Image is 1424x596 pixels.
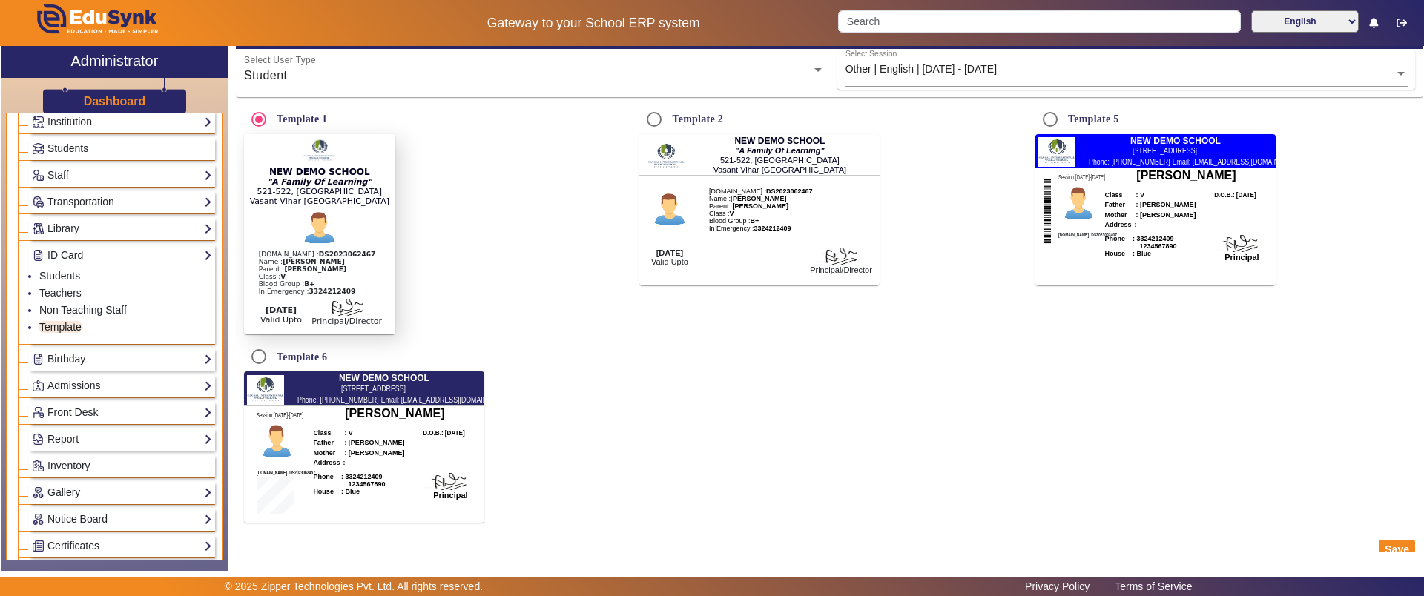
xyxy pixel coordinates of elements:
[344,449,404,457] b: : [PERSON_NAME]
[647,142,685,171] img: 1f5807aa-4a8a-49a0-90a1-651a888537f0
[423,429,441,437] b: D.O.B.
[83,93,147,109] a: Dashboard
[1107,577,1199,596] a: Terms of Service
[1104,168,1268,182] h6: [PERSON_NAME]
[39,321,82,333] a: Template
[297,206,342,251] img: Student Profile
[47,460,90,471] span: Inventory
[1058,231,1117,239] span: [DOMAIN_NAME].:DS2023062467
[313,439,334,446] b: Father
[1104,250,1125,257] span: House
[1133,250,1151,257] span: : Blue
[47,142,88,154] span: Students
[424,472,476,491] img: Signatory
[647,188,692,232] img: Student Profile
[1058,173,1105,183] span: Session:[DATE]-[DATE]
[709,217,759,225] span: Blood Group :
[39,287,82,299] a: Teachers
[1216,234,1268,253] img: Signatory
[688,156,872,175] div: 521-522, [GEOGRAPHIC_DATA] Vasant Vihar [GEOGRAPHIC_DATA]
[283,258,345,265] b: [PERSON_NAME]
[313,473,334,480] span: Phone
[244,69,288,82] span: Student
[1173,157,1303,166] span: Email: [EMAIL_ADDRESS][DOMAIN_NAME]
[1130,136,1221,146] span: NEW DEMO SCHOOL
[1083,146,1247,156] div: [STREET_ADDRESS]
[1135,201,1196,208] b: : [PERSON_NAME]
[1104,235,1125,242] span: Phone
[734,136,825,146] span: NEW DEMO SCHOOL
[647,257,692,266] div: Valid Upto
[250,187,389,206] div: 521-522, [GEOGRAPHIC_DATA] Vasant Vihar [GEOGRAPHIC_DATA]
[244,55,316,64] mat-label: Select User Type
[754,225,791,232] b: 3324212409
[381,395,512,404] span: Email: [EMAIL_ADDRESS][DOMAIN_NAME]
[251,315,312,325] div: Valid Upto
[669,113,722,125] label: Template 2
[339,373,429,383] span: NEW DEMO SCHOOL
[247,375,284,405] img: 1f5807aa-4a8a-49a0-90a1-651a888537f0
[1224,253,1259,262] b: Principal
[39,304,127,316] a: Non Teaching Staff
[257,420,297,465] img: Student Profile
[313,449,335,457] b: Mother
[284,265,346,273] b: [PERSON_NAME]
[309,288,356,295] b: 3324212409
[708,188,872,232] div: [DOMAIN_NAME] : Name : In Emergency :
[688,146,872,156] div: "A Family Of Learning"
[1090,157,1171,166] span: Phone: [PHONE_NUMBER]
[269,167,370,177] span: NEW DEMO SCHOOL
[33,460,44,471] img: Inventory.png
[32,140,212,157] a: Students
[343,459,345,466] b: :
[32,457,212,474] a: Inventory
[303,134,336,168] img: 1f5807aa-4a8a-49a0-90a1-651a888537f0
[729,210,734,217] b: V
[344,429,353,437] b: : V
[750,217,759,225] b: B+
[311,317,382,326] div: Principal/Director
[225,579,484,595] p: © 2025 Zipper Technologies Pvt. Ltd. All rights reserved.
[313,488,334,495] span: House
[1038,137,1075,167] img: 1f5807aa-4a8a-49a0-90a1-651a888537f0
[71,52,159,70] h2: Administrator
[810,265,872,274] div: Principal/Director
[1058,182,1099,227] img: Student Profile
[1135,191,1144,199] b: : V
[341,473,383,480] span: : 3324212409
[259,280,315,288] span: Blood Group :
[1133,235,1174,242] span: : 3324212409
[709,202,788,210] span: Parent :
[304,280,314,288] b: B+
[33,143,44,154] img: Students.png
[1104,221,1131,228] b: Address
[1135,211,1196,219] b: : [PERSON_NAME]
[257,468,315,477] span: [DOMAIN_NAME].:DS2023062467
[1233,191,1256,199] b: : [DATE]
[845,48,897,60] div: Select Session
[1104,191,1122,199] b: Class
[84,94,146,108] h3: Dashboard
[709,210,734,217] span: Class :
[348,480,385,488] span: 1234567890
[1104,201,1125,208] b: Father
[259,265,346,273] span: Parent :
[766,188,813,195] b: DS2023062467
[341,488,360,495] span: : Blue
[364,16,823,31] h5: Gateway to your School ERP system
[274,113,327,125] label: Template 1
[1214,191,1233,199] b: D.O.B.
[656,248,683,257] b: [DATE]
[291,384,456,394] div: [STREET_ADDRESS]
[257,251,389,295] div: [DOMAIN_NAME] : Name : In Emergency :
[1,46,228,78] a: Administrator
[1104,211,1127,219] b: Mother
[259,273,286,280] span: Class :
[297,395,379,404] span: Phone: [PHONE_NUMBER]
[1065,113,1118,125] label: Template 5
[313,459,340,466] b: Address
[39,270,80,282] a: Students
[274,351,327,363] label: Template 6
[257,411,303,421] span: Session:[DATE]-[DATE]
[319,251,376,258] b: DS2023062467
